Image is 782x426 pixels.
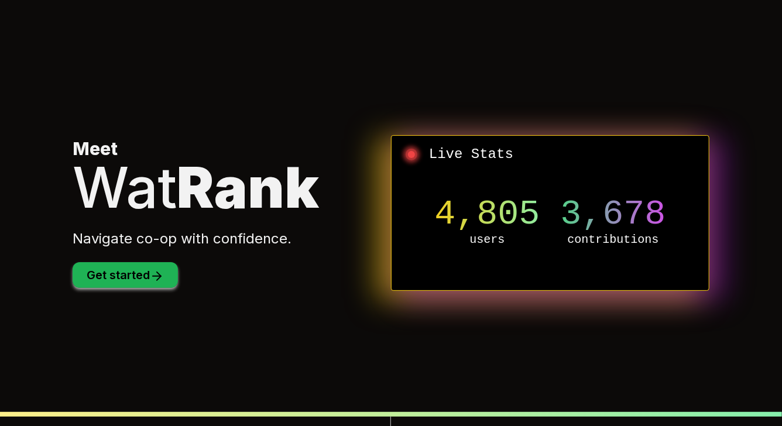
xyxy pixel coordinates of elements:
[550,232,676,248] p: contributions
[73,270,178,281] a: Get started
[73,262,178,288] button: Get started
[401,145,699,164] h2: Live Stats
[73,153,177,221] span: Wat
[424,232,550,248] p: users
[550,197,676,232] p: 3,678
[177,153,319,221] span: Rank
[73,138,391,215] h1: Meet
[73,229,391,248] p: Navigate co-op with confidence.
[424,197,550,232] p: 4,805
